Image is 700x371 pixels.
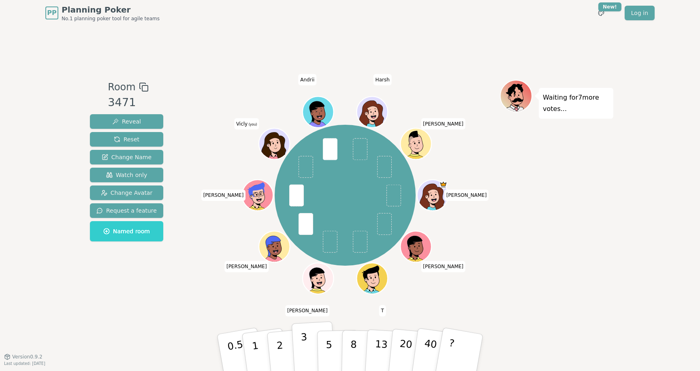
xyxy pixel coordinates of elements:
[543,92,609,115] p: Waiting for 7 more votes...
[285,305,330,316] span: Click to change your name
[106,171,147,179] span: Watch only
[373,74,392,85] span: Click to change your name
[598,2,621,11] div: New!
[90,132,163,147] button: Reset
[12,354,43,360] span: Version 0.9.2
[444,190,489,201] span: Click to change your name
[4,361,45,366] span: Last updated: [DATE]
[625,6,655,20] a: Log in
[108,94,148,111] div: 3471
[439,181,447,188] span: Gary is the host
[90,221,163,241] button: Named room
[102,153,152,161] span: Change Name
[103,227,150,235] span: Named room
[90,150,163,164] button: Change Name
[47,8,56,18] span: PP
[90,168,163,182] button: Watch only
[201,190,246,201] span: Click to change your name
[108,80,135,94] span: Room
[62,15,160,22] span: No.1 planning poker tool for agile teams
[90,114,163,129] button: Reveal
[224,261,269,272] span: Click to change your name
[4,354,43,360] button: Version0.9.2
[594,6,608,20] button: New!
[114,135,139,143] span: Reset
[101,189,153,197] span: Change Avatar
[45,4,160,22] a: PPPlanning PokerNo.1 planning poker tool for agile teams
[260,129,289,158] button: Click to change your avatar
[234,118,259,130] span: Click to change your name
[248,123,257,126] span: (you)
[298,74,316,85] span: Click to change your name
[421,261,465,272] span: Click to change your name
[379,305,386,316] span: Click to change your name
[90,185,163,200] button: Change Avatar
[62,4,160,15] span: Planning Poker
[96,207,157,215] span: Request a feature
[112,117,141,126] span: Reveal
[421,118,465,130] span: Click to change your name
[90,203,163,218] button: Request a feature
